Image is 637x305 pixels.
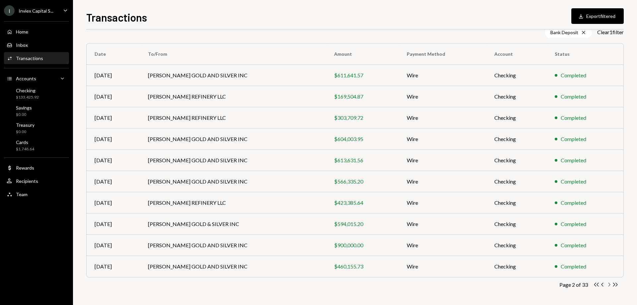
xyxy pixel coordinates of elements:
[95,156,132,164] div: [DATE]
[561,220,586,228] div: Completed
[16,165,34,171] div: Rewards
[95,199,132,207] div: [DATE]
[140,65,326,86] td: [PERSON_NAME] GOLD AND SILVER INC
[4,162,69,174] a: Rewards
[334,263,391,270] div: $460,155.73
[334,93,391,101] div: $169,504.87
[19,8,53,14] div: Inviex Capital S...
[545,27,592,38] div: Bank Deposit
[95,241,132,249] div: [DATE]
[4,26,69,38] a: Home
[486,150,547,171] td: Checking
[486,235,547,256] td: Checking
[4,103,69,119] a: Savings$0.00
[399,192,486,213] td: Wire
[4,137,69,153] a: Cards$1,748.64
[16,129,35,135] div: $0.00
[16,88,39,93] div: Checking
[334,156,391,164] div: $613,631.56
[95,135,132,143] div: [DATE]
[140,128,326,150] td: [PERSON_NAME] GOLD AND SILVER INC
[4,5,15,16] div: I
[95,263,132,270] div: [DATE]
[561,241,586,249] div: Completed
[486,213,547,235] td: Checking
[4,39,69,51] a: Inbox
[95,178,132,186] div: [DATE]
[571,8,624,24] button: Exportfiltered
[334,178,391,186] div: $566,335.20
[95,71,132,79] div: [DATE]
[561,71,586,79] div: Completed
[486,171,547,192] td: Checking
[561,199,586,207] div: Completed
[399,150,486,171] td: Wire
[140,213,326,235] td: [PERSON_NAME] GOLD & SILVER INC
[16,139,34,145] div: Cards
[561,178,586,186] div: Completed
[547,43,623,65] th: Status
[334,220,391,228] div: $594,015.20
[95,114,132,122] div: [DATE]
[399,86,486,107] td: Wire
[334,114,391,122] div: $303,709.72
[597,29,624,36] button: Clear1filter
[334,199,391,207] div: $423,385.64
[486,86,547,107] td: Checking
[399,235,486,256] td: Wire
[559,281,588,288] div: Page 2 of 33
[4,188,69,200] a: Team
[399,107,486,128] td: Wire
[140,256,326,277] td: [PERSON_NAME] GOLD AND SILVER INC
[486,107,547,128] td: Checking
[16,112,32,117] div: $0.00
[16,105,32,111] div: Savings
[140,86,326,107] td: [PERSON_NAME] REFINERY LLC
[16,191,28,197] div: Team
[561,93,586,101] div: Completed
[16,29,28,35] div: Home
[561,114,586,122] div: Completed
[4,120,69,136] a: Treasury$0.00
[16,122,35,128] div: Treasury
[16,42,28,48] div: Inbox
[4,86,69,102] a: Checking$133,425.92
[486,192,547,213] td: Checking
[16,76,36,81] div: Accounts
[4,175,69,187] a: Recipients
[561,156,586,164] div: Completed
[334,241,391,249] div: $900,000.00
[95,93,132,101] div: [DATE]
[16,55,43,61] div: Transactions
[399,256,486,277] td: Wire
[399,213,486,235] td: Wire
[334,135,391,143] div: $604,003.95
[16,178,38,184] div: Recipients
[4,52,69,64] a: Transactions
[140,43,326,65] th: To/From
[486,65,547,86] td: Checking
[140,171,326,192] td: [PERSON_NAME] GOLD AND SILVER INC
[140,235,326,256] td: [PERSON_NAME] GOLD AND SILVER INC
[561,263,586,270] div: Completed
[486,128,547,150] td: Checking
[486,256,547,277] td: Checking
[86,11,147,24] h1: Transactions
[334,71,391,79] div: $611,641.57
[4,72,69,84] a: Accounts
[140,107,326,128] td: [PERSON_NAME] REFINERY LLC
[486,43,547,65] th: Account
[140,150,326,171] td: [PERSON_NAME] GOLD AND SILVER INC
[16,146,34,152] div: $1,748.64
[399,65,486,86] td: Wire
[140,192,326,213] td: [PERSON_NAME] REFINERY LLC
[399,43,486,65] th: Payment Method
[95,220,132,228] div: [DATE]
[16,95,39,100] div: $133,425.92
[561,135,586,143] div: Completed
[87,43,140,65] th: Date
[399,128,486,150] td: Wire
[326,43,399,65] th: Amount
[399,171,486,192] td: Wire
